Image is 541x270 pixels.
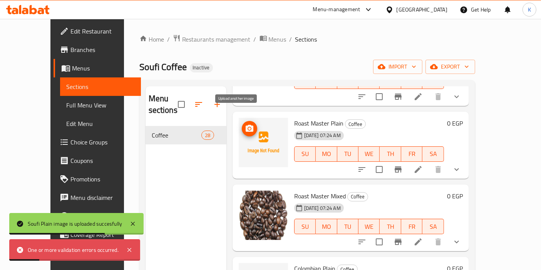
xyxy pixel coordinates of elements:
span: TU [340,148,355,159]
button: SU [294,219,316,234]
span: WE [362,148,377,159]
a: Coverage Report [54,225,141,244]
span: TH [383,76,398,87]
button: FR [401,219,422,234]
span: Coverage Report [70,230,135,239]
div: Coffee28 [146,126,226,144]
button: export [425,60,475,74]
h2: Menu sections [149,93,178,116]
a: Sections [60,77,141,96]
span: TH [383,148,398,159]
button: FR [401,146,422,162]
span: TU [340,221,355,232]
span: Select to update [371,234,387,250]
button: SU [294,146,316,162]
a: Branches [54,40,141,59]
button: SA [422,146,444,162]
span: Sections [295,35,317,44]
span: FR [404,76,419,87]
a: Choice Groups [54,133,141,151]
div: Coffee [345,119,366,129]
button: show more [447,160,466,179]
nav: breadcrumb [139,34,475,44]
span: [DATE] 07:24 AM [301,205,344,212]
span: Restaurants management [182,35,251,44]
button: WE [358,219,380,234]
span: Full Menu View [66,101,135,110]
span: Upsell [70,211,135,221]
span: Promotions [70,174,135,184]
button: import [373,60,422,74]
span: K [528,5,531,14]
h6: 0 EGP [447,191,463,201]
div: items [201,131,214,140]
span: Choice Groups [70,138,135,147]
a: Promotions [54,170,141,188]
button: delete [429,233,447,251]
button: upload picture [242,121,257,136]
svg: Show Choices [452,237,461,247]
span: Soufi Coffee [139,58,187,75]
span: SU [298,221,313,232]
span: Coffee [348,192,368,201]
svg: Show Choices [452,92,461,101]
a: Coupons [54,151,141,170]
a: Upsell [54,207,141,225]
button: TU [337,146,358,162]
button: TH [380,219,401,234]
nav: Menu sections [146,123,226,148]
span: Select to update [371,161,387,178]
span: SA [425,148,441,159]
span: SU [298,76,313,87]
span: MO [319,76,334,87]
img: Roast Master Mixed [239,191,288,240]
a: Edit Menu [60,114,141,133]
a: Edit menu item [414,165,423,174]
button: WE [358,146,380,162]
button: sort-choices [353,87,371,106]
span: Menu disclaimer [70,193,135,202]
button: delete [429,160,447,179]
button: sort-choices [353,233,371,251]
a: Restaurants management [173,34,251,44]
span: WE [362,221,377,232]
svg: Show Choices [452,165,461,174]
a: Menus [54,59,141,77]
span: 28 [202,132,213,139]
span: FR [404,221,419,232]
button: SA [422,219,444,234]
span: TH [383,221,398,232]
span: Coffee [152,131,202,140]
span: Coffee [345,120,365,129]
span: Edit Menu [66,119,135,128]
span: Branches [70,45,135,54]
span: WE [362,76,377,87]
span: Inactive [190,64,213,71]
a: Edit menu item [414,237,423,247]
button: MO [316,219,337,234]
span: export [432,62,469,72]
div: Inactive [190,63,213,72]
span: [DATE] 07:24 AM [301,132,344,139]
button: sort-choices [353,160,371,179]
button: Branch-specific-item [389,233,407,251]
span: Roast Master Mixed [294,190,346,202]
span: SA [425,76,441,87]
button: Branch-specific-item [389,160,407,179]
a: Edit Restaurant [54,22,141,40]
li: / [167,35,170,44]
span: TU [340,76,355,87]
a: Full Menu View [60,96,141,114]
span: import [379,62,416,72]
button: Branch-specific-item [389,87,407,106]
span: Menus [72,64,135,73]
img: Roast Master Plain [239,118,288,167]
div: One or more validation errors occurred. [28,246,119,254]
button: TH [380,146,401,162]
div: Soufi Plain image is uploaded succesfully [28,220,122,228]
li: / [254,35,256,44]
span: MO [319,221,334,232]
span: FR [404,148,419,159]
button: show more [447,87,466,106]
